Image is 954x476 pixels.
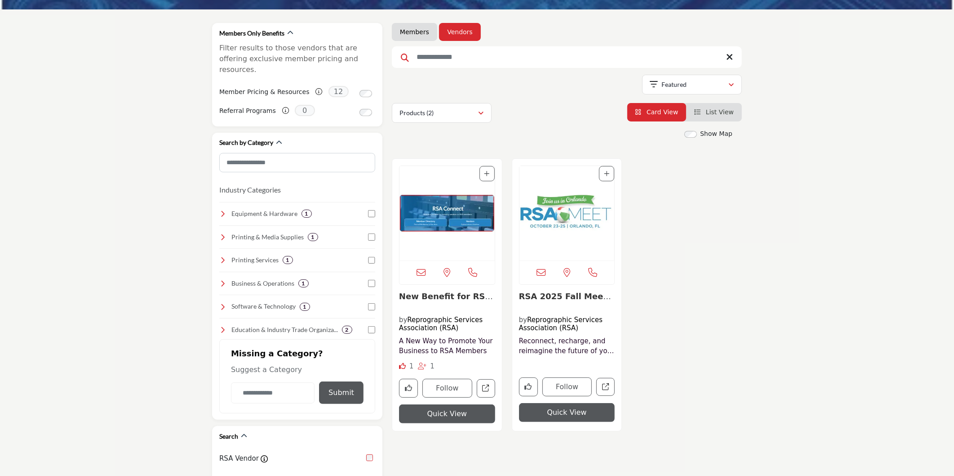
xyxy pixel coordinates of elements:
[706,108,734,116] span: List View
[392,46,742,68] input: Search Keyword
[231,365,302,374] span: Suggest a Category
[300,303,310,311] div: 1 Results For Software & Technology
[399,379,418,398] button: Like Products
[219,432,238,441] h2: Search
[232,279,295,288] h4: Business & Operations: Essential resources for financial management, marketing, and operations to...
[399,166,495,260] a: Open Listing in new tab
[542,377,592,396] button: Follow
[342,326,352,334] div: 2 Results For Education & Industry Trade Organizations
[477,379,495,398] a: Redirect to product URL
[519,166,615,260] img: RSA 2025 Fall Meeting
[295,105,315,116] span: 0
[303,304,306,310] b: 1
[219,138,273,147] h2: Search by Category
[219,84,310,100] label: Member Pricing & Resources
[519,292,611,311] a: Open for more info
[219,153,375,172] input: Search Category
[219,29,284,38] h2: Members Only Benefits
[662,80,687,89] p: Featured
[399,316,483,332] a: Reprographic Services Association (RSA)
[519,292,615,301] h3: RSA 2025 Fall Meeting
[399,166,495,260] img: New Benefit for RSA Vendors and Suppliers: RSA Connect
[232,302,296,311] h4: Software & Technology: Advanced software and digital tools for print management, automation, and ...
[686,103,742,121] li: List View
[286,257,289,263] b: 1
[231,382,315,404] input: Category Name
[359,109,372,116] input: Switch to Referral Programs
[305,211,308,217] b: 1
[219,454,259,464] label: RSA Vendor
[694,108,734,116] a: View List
[604,170,609,177] a: Add To List For Product
[232,233,304,242] h4: Printing & Media Supplies: A wide range of high-quality paper, films, inks, and specialty materia...
[399,316,495,332] h4: by
[519,403,615,422] button: Quick View
[311,234,315,240] b: 1
[430,362,435,370] span: 1
[368,257,375,264] input: Select Printing Services checkbox
[519,336,615,356] a: Reconnect, recharge, and reimagine the future of your business at the RSA 2025 Fall Meeting in [G...
[298,279,309,287] div: 1 Results For Business & Operations
[392,103,492,123] button: Products (2)
[422,379,472,398] button: Follow
[484,170,490,177] a: Add To List For Product
[519,316,603,332] a: Reprographic Services Association (RSA)
[447,27,472,36] a: Vendors
[519,316,615,332] h4: by
[368,326,375,333] input: Select Education & Industry Trade Organizations checkbox
[409,362,414,370] span: 1
[519,166,615,260] a: Open Listing in new tab
[366,454,373,461] input: RSA Vendor checkbox
[346,327,349,333] b: 2
[319,382,364,404] button: Submit
[399,292,495,301] h3: New Benefit for RSA Vendors and Suppliers: RSA Connect
[232,325,338,334] h4: Education & Industry Trade Organizations: Connect with industry leaders, trade groups, and profes...
[642,75,742,94] button: Featured
[635,108,679,116] a: View Card
[368,234,375,241] input: Select Printing & Media Supplies checkbox
[368,280,375,287] input: Select Business & Operations checkbox
[302,280,305,287] b: 1
[400,27,429,36] a: Members
[700,129,732,139] label: Show Map
[359,90,372,97] input: Switch to Member Pricing & Resources
[328,86,349,97] span: 12
[399,292,493,311] a: Open for more info
[308,233,318,241] div: 1 Results For Printing & Media Supplies
[219,184,281,195] button: Industry Categories
[232,256,279,265] h4: Printing Services: Professional printing solutions, including large-format, digital, and offset p...
[368,303,375,310] input: Select Software & Technology checkbox
[647,108,678,116] span: Card View
[399,404,495,423] button: Quick View
[399,108,434,117] p: Products (2)
[232,209,298,218] h4: Equipment & Hardware : Top-quality printers, copiers, and finishing equipment to enhance efficien...
[368,210,375,217] input: Select Equipment & Hardware checkbox
[399,336,495,356] a: A New Way to Promote Your Business to RSA Members
[519,377,538,396] button: Like Products
[283,256,293,264] div: 1 Results For Printing Services
[596,378,615,396] a: Redirect to product URL
[219,103,276,119] label: Referral Programs
[219,43,375,75] p: Filter results to those vendors that are offering exclusive member pricing and resources.
[302,210,312,218] div: 1 Results For Equipment & Hardware
[231,349,364,365] h2: Missing a Category?
[627,103,687,121] li: Card View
